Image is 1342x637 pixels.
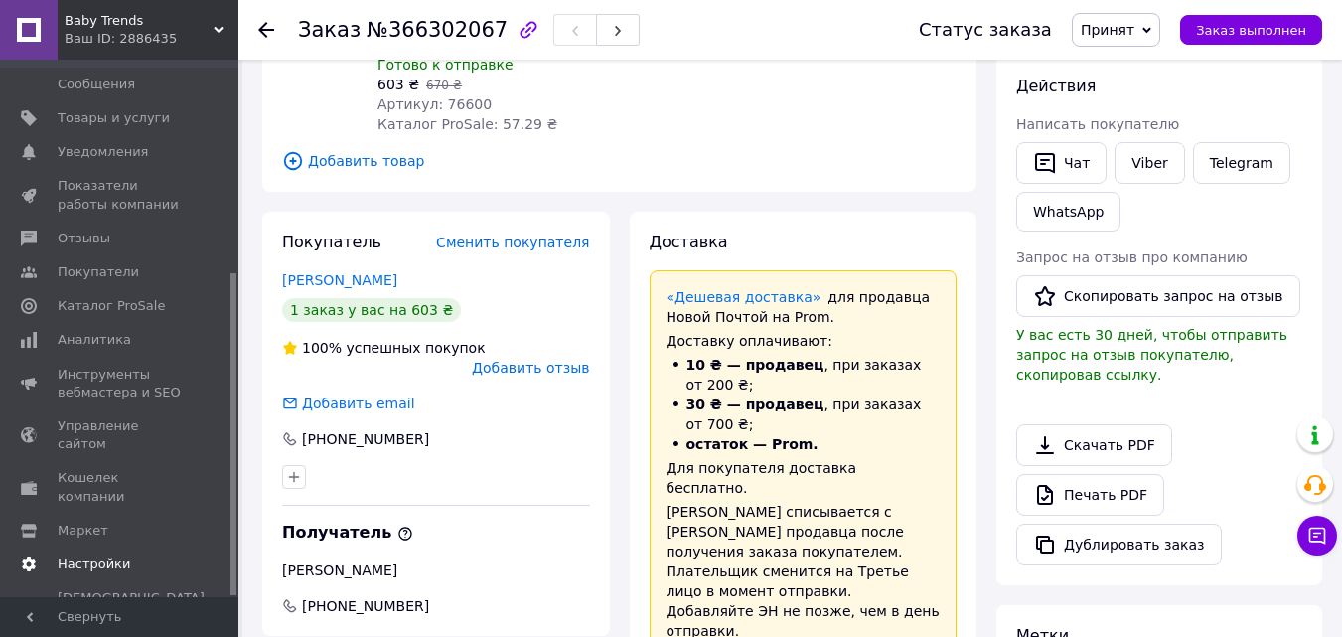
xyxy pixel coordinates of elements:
[58,417,184,453] span: Управление сайтом
[282,560,590,580] div: [PERSON_NAME]
[280,394,417,413] div: Добавить email
[667,355,941,395] li: , при заказах от 200 ₴;
[1016,524,1222,565] button: Дублировать заказ
[282,298,461,322] div: 1 заказ у вас на 603 ₴
[1016,116,1179,132] span: Написать покупателю
[1193,142,1290,184] a: Telegram
[667,458,941,498] div: Для покупателя доставка бесплатно.
[1016,142,1107,184] button: Чат
[667,331,941,351] div: Доставку оплачивают:
[300,394,417,413] div: Добавить email
[282,523,413,542] span: Получатель
[58,177,184,213] span: Показатели работы компании
[282,272,397,288] a: [PERSON_NAME]
[377,77,419,92] span: 603 ₴
[367,18,508,42] span: №366302067
[58,366,184,401] span: Инструменты вебмастера и SEO
[282,150,957,172] span: Добавить товар
[1016,192,1120,232] a: WhatsApp
[282,233,381,251] span: Покупатель
[300,429,431,449] div: [PHONE_NUMBER]
[1016,327,1287,383] span: У вас есть 30 дней, чтобы отправить запрос на отзыв покупателю, скопировав ссылку.
[58,469,184,505] span: Кошелек компании
[686,436,819,452] span: остаток — Prom.
[65,30,238,48] div: Ваш ID: 2886435
[650,233,728,251] span: Доставка
[919,20,1052,40] div: Статус заказа
[686,397,824,412] span: 30 ₴ — продавец
[58,230,110,247] span: Отзывы
[58,109,170,127] span: Товары и услуги
[667,395,941,434] li: , при заказах от 700 ₴;
[1180,15,1322,45] button: Заказ выполнен
[58,556,130,573] span: Настройки
[298,18,361,42] span: Заказ
[667,287,941,327] div: для продавца Новой Почтой на Prom.
[667,289,821,305] a: «Дешевая доставка»
[377,116,557,132] span: Каталог ProSale: 57.29 ₴
[1115,142,1184,184] a: Viber
[1016,474,1164,516] a: Печать PDF
[686,357,824,373] span: 10 ₴ — продавец
[1016,77,1096,95] span: Действия
[282,338,486,358] div: успешных покупок
[58,263,139,281] span: Покупатели
[58,331,131,349] span: Аналитика
[377,96,492,112] span: Артикул: 76600
[1196,23,1306,38] span: Заказ выполнен
[1016,275,1300,317] button: Скопировать запрос на отзыв
[1081,22,1134,38] span: Принят
[65,12,214,30] span: Baby Trends
[258,20,274,40] div: Вернуться назад
[1297,516,1337,556] button: Чат с покупателем
[472,360,589,376] span: Добавить отзыв
[58,76,135,93] span: Сообщения
[302,340,342,356] span: 100%
[436,235,589,250] span: Сменить покупателя
[58,143,148,161] span: Уведомления
[58,522,108,540] span: Маркет
[1016,249,1248,265] span: Запрос на отзыв про компанию
[300,596,431,616] span: [PHONE_NUMBER]
[377,57,514,73] span: Готово к отправке
[1016,424,1172,466] a: Скачать PDF
[58,297,165,315] span: Каталог ProSale
[426,79,462,92] span: 670 ₴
